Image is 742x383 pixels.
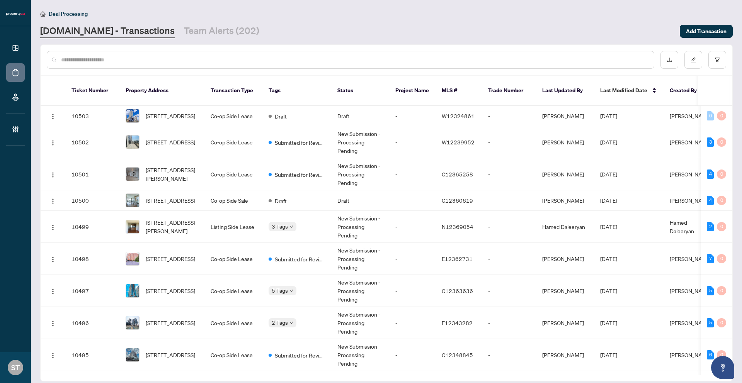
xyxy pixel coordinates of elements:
div: 4 [707,196,714,205]
td: - [482,158,536,190]
td: - [389,243,436,275]
img: Logo [50,198,56,204]
span: filter [715,57,720,63]
td: Listing Side Lease [204,211,262,243]
td: New Submission - Processing Pending [331,211,389,243]
div: 0 [717,254,726,263]
img: thumbnail-img [126,284,139,297]
div: 5 [707,318,714,327]
span: [PERSON_NAME] [670,112,711,119]
td: [PERSON_NAME] [536,339,594,371]
span: Submitted for Review [275,255,325,263]
td: New Submission - Processing Pending [331,339,389,371]
img: thumbnail-img [126,348,139,361]
div: 5 [707,286,714,295]
td: - [482,126,536,158]
div: 0 [717,169,726,179]
td: Co-op Side Lease [204,307,262,339]
td: - [389,106,436,126]
span: Submitted for Review [275,170,325,179]
button: edit [684,51,702,69]
td: Draft [331,190,389,211]
button: Logo [47,110,59,122]
img: thumbnail-img [126,316,139,329]
span: Deal Processing [49,10,88,17]
span: [STREET_ADDRESS][PERSON_NAME] [146,166,198,183]
img: Logo [50,256,56,263]
button: download [660,51,678,69]
span: [STREET_ADDRESS] [146,319,195,327]
span: W12324861 [442,112,475,119]
td: - [482,243,536,275]
th: Property Address [119,76,204,106]
span: [STREET_ADDRESS] [146,351,195,359]
span: [STREET_ADDRESS] [146,286,195,295]
span: [PERSON_NAME] [670,287,711,294]
span: [PERSON_NAME] [670,139,711,146]
td: 10497 [65,275,119,307]
div: 7 [707,254,714,263]
th: Ticket Number [65,76,119,106]
button: Logo [47,136,59,148]
img: Logo [50,140,56,146]
span: [DATE] [600,319,617,326]
td: 10501 [65,158,119,190]
span: [PERSON_NAME] [670,351,711,358]
td: Draft [331,106,389,126]
img: Logo [50,114,56,120]
div: 0 [717,196,726,205]
th: Project Name [389,76,436,106]
td: 10498 [65,243,119,275]
span: C12363636 [442,287,473,294]
span: Submitted for Review [275,351,325,359]
td: 10496 [65,307,119,339]
td: [PERSON_NAME] [536,190,594,211]
button: Logo [47,317,59,329]
a: Team Alerts (202) [184,24,259,38]
td: [PERSON_NAME] [536,243,594,275]
span: 2 Tags [272,318,288,327]
button: Add Transaction [680,25,733,38]
td: - [482,190,536,211]
span: W12239952 [442,139,475,146]
td: - [389,211,436,243]
td: - [482,106,536,126]
td: Co-op Side Lease [204,106,262,126]
div: 0 [707,111,714,120]
span: Add Transaction [686,25,727,37]
span: 5 Tags [272,286,288,295]
td: [PERSON_NAME] [536,106,594,126]
span: E12343282 [442,319,473,326]
td: - [389,307,436,339]
span: [DATE] [600,255,617,262]
span: [DATE] [600,171,617,178]
button: filter [708,51,726,69]
div: 0 [717,137,726,147]
span: [PERSON_NAME] [670,319,711,326]
td: 10502 [65,126,119,158]
button: Logo [47,285,59,297]
span: Draft [275,112,287,120]
img: Logo [50,172,56,178]
td: New Submission - Processing Pending [331,126,389,158]
span: E12362731 [442,255,473,262]
span: ST [11,362,20,373]
th: Trade Number [482,76,536,106]
span: [DATE] [600,139,617,146]
td: 10503 [65,106,119,126]
th: Tags [262,76,331,106]
span: down [289,225,293,229]
th: Created By [664,76,710,106]
td: - [389,126,436,158]
span: Hamed Daleeryan [670,219,694,234]
div: 0 [717,111,726,120]
td: - [389,275,436,307]
td: - [482,275,536,307]
td: Co-op Side Lease [204,126,262,158]
span: down [289,321,293,325]
td: 10500 [65,190,119,211]
td: Hamed Daleeryan [536,211,594,243]
span: [STREET_ADDRESS][PERSON_NAME] [146,218,198,235]
div: 2 [707,222,714,231]
span: [DATE] [600,112,617,119]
